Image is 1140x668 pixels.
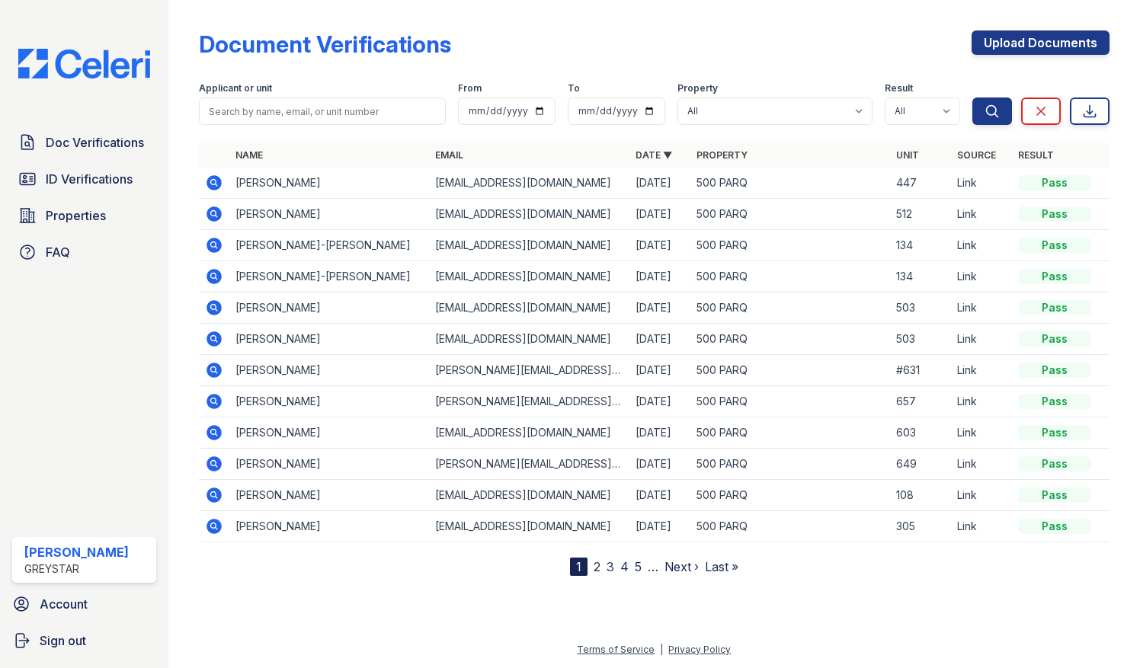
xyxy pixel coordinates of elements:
div: Pass [1018,425,1091,440]
td: [DATE] [629,292,690,324]
td: 512 [890,199,951,230]
td: 500 PARQ [690,324,891,355]
div: [PERSON_NAME] [24,543,129,561]
td: [PERSON_NAME]-[PERSON_NAME] [229,230,430,261]
td: 447 [890,168,951,199]
div: Pass [1018,206,1091,222]
a: Unit [896,149,919,161]
td: Link [951,417,1012,449]
td: 503 [890,292,951,324]
div: Pass [1018,487,1091,503]
td: [PERSON_NAME] [229,292,430,324]
div: Pass [1018,363,1091,378]
td: #631 [890,355,951,386]
td: [DATE] [629,511,690,542]
div: Pass [1018,519,1091,534]
td: Link [951,292,1012,324]
a: Property [696,149,748,161]
span: Account [40,595,88,613]
span: FAQ [46,243,70,261]
label: From [458,82,482,94]
div: Document Verifications [199,30,451,58]
span: Doc Verifications [46,133,144,152]
td: [EMAIL_ADDRESS][DOMAIN_NAME] [429,261,629,292]
td: [PERSON_NAME][EMAIL_ADDRESS][PERSON_NAME][DOMAIN_NAME] [429,449,629,480]
span: … [648,558,658,576]
div: Pass [1018,269,1091,284]
td: 500 PARQ [690,355,891,386]
td: [PERSON_NAME] [229,324,430,355]
td: [EMAIL_ADDRESS][DOMAIN_NAME] [429,480,629,511]
a: Date ▼ [636,149,672,161]
td: Link [951,355,1012,386]
td: Link [951,168,1012,199]
td: 500 PARQ [690,386,891,417]
td: [DATE] [629,449,690,480]
td: [EMAIL_ADDRESS][DOMAIN_NAME] [429,324,629,355]
td: 603 [890,417,951,449]
td: Link [951,199,1012,230]
td: 500 PARQ [690,511,891,542]
td: [DATE] [629,480,690,511]
td: Link [951,449,1012,480]
td: [EMAIL_ADDRESS][DOMAIN_NAME] [429,511,629,542]
a: Privacy Policy [668,644,731,655]
td: [PERSON_NAME] [229,199,430,230]
td: [PERSON_NAME] [229,168,430,199]
td: [PERSON_NAME] [229,386,430,417]
label: To [568,82,580,94]
span: ID Verifications [46,170,133,188]
label: Property [677,82,718,94]
label: Applicant or unit [199,82,272,94]
input: Search by name, email, or unit number [199,97,447,125]
button: Sign out [6,625,162,656]
td: [DATE] [629,261,690,292]
td: [EMAIL_ADDRESS][DOMAIN_NAME] [429,168,629,199]
td: [PERSON_NAME][EMAIL_ADDRESS][PERSON_NAME][DOMAIN_NAME] [429,355,629,386]
td: [PERSON_NAME] [229,511,430,542]
td: [EMAIL_ADDRESS][DOMAIN_NAME] [429,417,629,449]
td: [DATE] [629,355,690,386]
a: Email [435,149,463,161]
td: Link [951,261,1012,292]
td: 500 PARQ [690,168,891,199]
td: 134 [890,261,951,292]
a: Source [957,149,996,161]
td: Link [951,511,1012,542]
a: 5 [635,559,642,574]
td: [PERSON_NAME] [229,417,430,449]
div: Greystar [24,561,129,577]
a: ID Verifications [12,164,156,194]
td: 305 [890,511,951,542]
a: Upload Documents [972,30,1110,55]
td: 500 PARQ [690,261,891,292]
td: 500 PARQ [690,292,891,324]
td: [DATE] [629,168,690,199]
td: [DATE] [629,386,690,417]
div: Pass [1018,331,1091,347]
td: Link [951,480,1012,511]
div: Pass [1018,456,1091,471]
a: Properties [12,200,156,231]
a: Doc Verifications [12,127,156,158]
a: FAQ [12,237,156,267]
td: 649 [890,449,951,480]
td: 108 [890,480,951,511]
td: 500 PARQ [690,230,891,261]
td: 134 [890,230,951,261]
td: Link [951,386,1012,417]
td: [DATE] [629,417,690,449]
div: 1 [570,558,588,576]
td: Link [951,324,1012,355]
td: 503 [890,324,951,355]
td: 500 PARQ [690,480,891,511]
td: [PERSON_NAME] [229,480,430,511]
td: [PERSON_NAME] [229,355,430,386]
label: Result [885,82,913,94]
td: [PERSON_NAME]-[PERSON_NAME] [229,261,430,292]
span: Sign out [40,631,86,650]
a: Last » [705,559,738,574]
a: 4 [620,559,629,574]
a: Name [235,149,263,161]
td: 500 PARQ [690,449,891,480]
